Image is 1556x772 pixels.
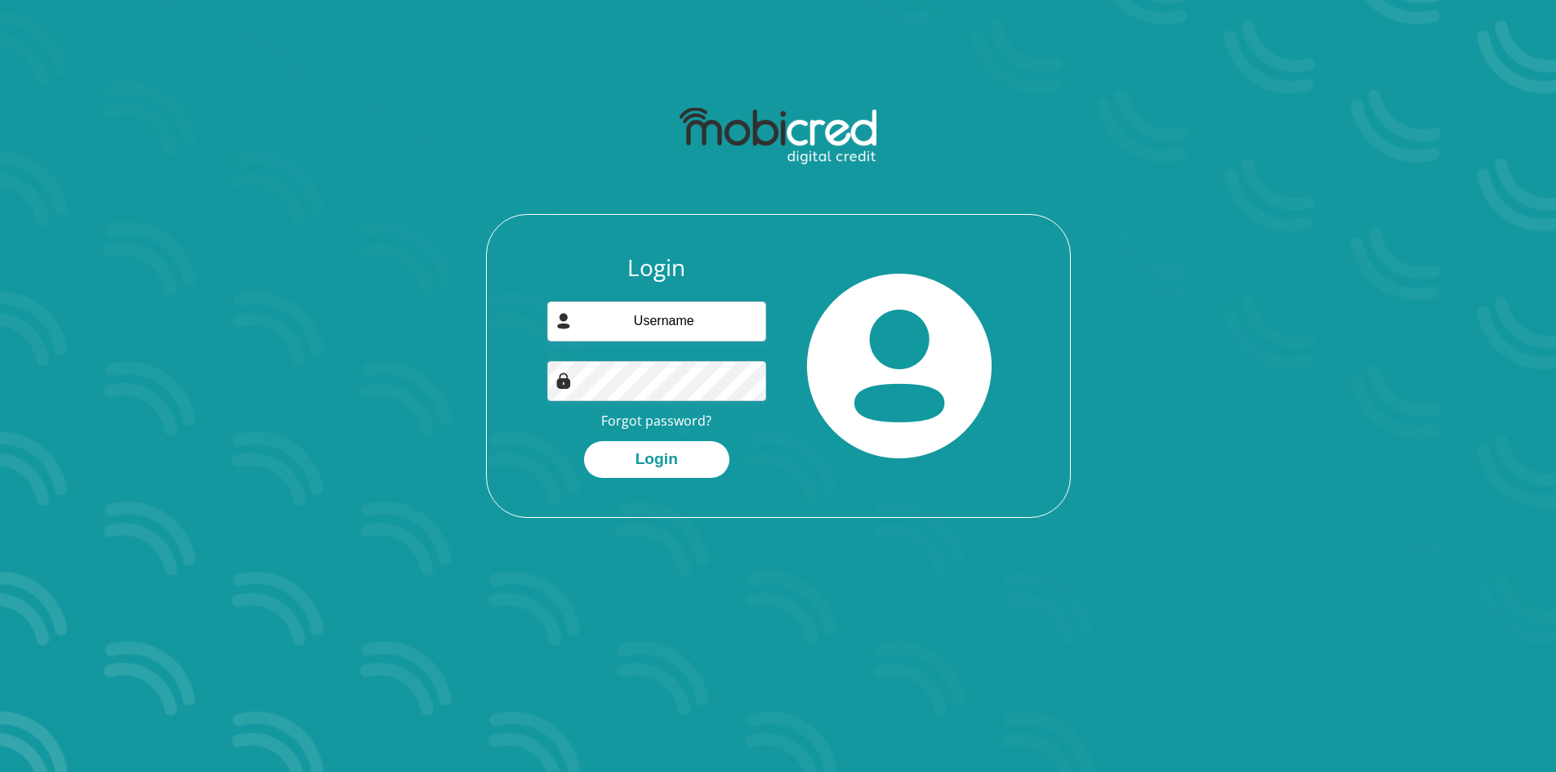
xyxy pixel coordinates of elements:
img: user-icon image [555,313,572,329]
a: Forgot password? [601,412,711,430]
img: Image [555,373,572,389]
button: Login [584,441,729,478]
img: mobicred logo [680,108,876,165]
h3: Login [547,254,766,282]
input: Username [547,301,766,341]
